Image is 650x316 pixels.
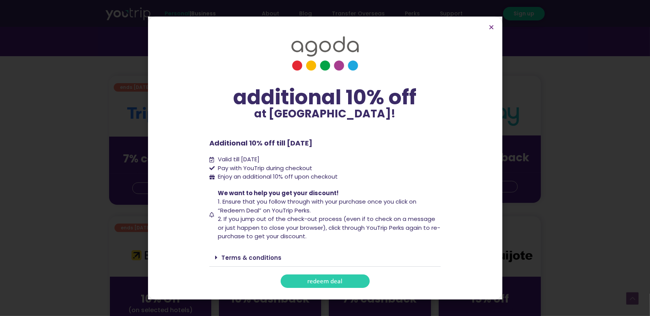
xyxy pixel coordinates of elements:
[216,155,260,164] span: Valid till [DATE]
[209,249,441,267] div: Terms & conditions
[216,164,313,173] span: Pay with YouTrip during checkout
[489,24,495,30] a: Close
[308,278,343,284] span: redeem deal
[221,254,281,262] a: Terms & conditions
[209,138,441,148] p: Additional 10% off till [DATE]
[218,189,339,197] span: We want to help you get your discount!
[281,274,370,288] a: redeem deal
[209,86,441,109] div: additional 10% off
[218,172,338,181] span: Enjoy an additional 10% off upon checkout
[209,109,441,119] p: at [GEOGRAPHIC_DATA]!
[218,215,441,240] span: 2. If you jump out of the check-out process (even if to check on a message or just happen to clos...
[218,197,417,214] span: 1. Ensure that you follow through with your purchase once you click on “Redeem Deal” on YouTrip P...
